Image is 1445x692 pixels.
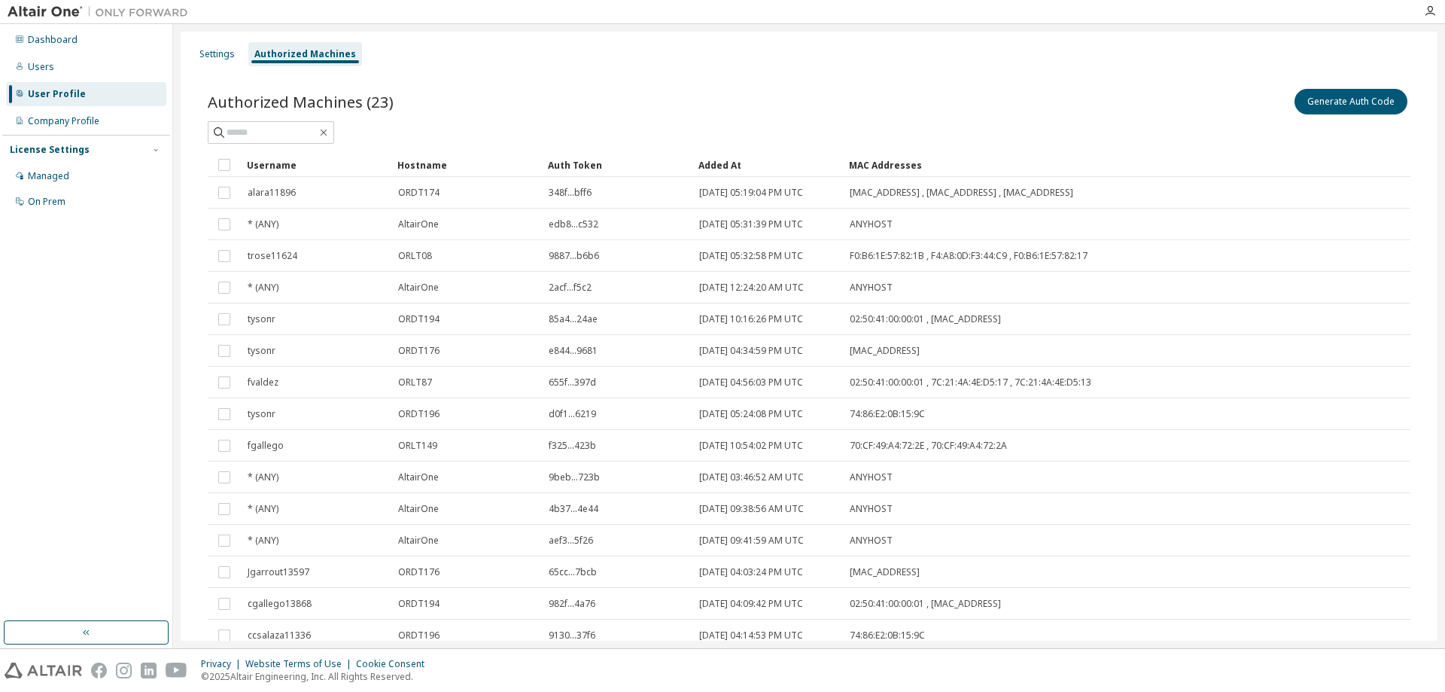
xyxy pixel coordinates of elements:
span: ORDT194 [398,598,440,610]
span: d0f1...6219 [549,408,596,420]
img: facebook.svg [91,663,107,678]
span: 02:50:41:00:00:01 , [MAC_ADDRESS] [850,598,1001,610]
span: AltairOne [398,471,439,483]
span: Authorized Machines (23) [208,91,394,112]
span: 74:86:E2:0B:15:9C [850,408,925,420]
span: 65cc...7bcb [549,566,597,578]
span: edb8...c532 [549,218,598,230]
span: [DATE] 05:24:08 PM UTC [699,408,803,420]
span: [DATE] 05:19:04 PM UTC [699,187,803,199]
span: ORLT87 [398,376,432,389]
span: 348f...bff6 [549,187,592,199]
span: 2acf...f5c2 [549,282,592,294]
span: cgallego13868 [248,598,312,610]
span: ORDT176 [398,566,440,578]
span: ORDT194 [398,313,440,325]
div: Company Profile [28,115,99,127]
span: ORDT176 [398,345,440,357]
span: tysonr [248,345,275,357]
span: aef3...5f26 [549,535,593,547]
span: AltairOne [398,535,439,547]
span: [DATE] 10:54:02 PM UTC [699,440,803,452]
span: ORDT196 [398,630,440,642]
span: [DATE] 10:16:26 PM UTC [699,313,803,325]
span: * (ANY) [248,218,278,230]
span: [DATE] 04:03:24 PM UTC [699,566,803,578]
span: ANYHOST [850,535,893,547]
span: 74:86:E2:0B:15:9C [850,630,925,642]
button: Generate Auth Code [1294,89,1407,114]
span: Jgarrout13597 [248,566,309,578]
span: 70:CF:49:A4:72:2E , 70:CF:49:A4:72:2A [850,440,1007,452]
span: [DATE] 12:24:20 AM UTC [699,282,804,294]
span: [DATE] 04:09:42 PM UTC [699,598,803,610]
span: trose11624 [248,250,297,262]
span: [DATE] 05:32:58 PM UTC [699,250,803,262]
span: 9130...37f6 [549,630,595,642]
span: [DATE] 03:46:52 AM UTC [699,471,804,483]
span: 85a4...24ae [549,313,598,325]
span: [DATE] 04:14:53 PM UTC [699,630,803,642]
div: Added At [698,153,837,177]
span: fvaldez [248,376,278,389]
div: MAC Addresses [849,153,1245,177]
span: tysonr [248,313,275,325]
span: ORDT196 [398,408,440,420]
span: ORLT149 [398,440,437,452]
span: 02:50:41:00:00:01 , 7C:21:4A:4E:D5:17 , 7C:21:4A:4E:D5:13 [850,376,1091,389]
p: © 2025 Altair Engineering, Inc. All Rights Reserved. [201,670,433,683]
div: Privacy [201,658,245,670]
div: Hostname [397,153,536,177]
span: * (ANY) [248,282,278,294]
div: Authorized Machines [254,48,356,60]
span: alara11896 [248,187,296,199]
div: Users [28,61,54,73]
span: ccsalaza11336 [248,630,311,642]
span: [MAC_ADDRESS] , [MAC_ADDRESS] , [MAC_ADDRESS] [850,187,1073,199]
div: Website Terms of Use [245,658,356,670]
span: AltairOne [398,282,439,294]
span: F0:B6:1E:57:82:1B , F4:A8:0D:F3:44:C9 , F0:B6:1E:57:82:17 [850,250,1088,262]
span: tysonr [248,408,275,420]
div: Dashboard [28,34,78,46]
span: 4b37...4e44 [549,503,598,515]
span: [MAC_ADDRESS] [850,345,920,357]
span: [DATE] 04:34:59 PM UTC [699,345,803,357]
span: 9beb...723b [549,471,600,483]
span: 9887...b6b6 [549,250,599,262]
img: instagram.svg [116,663,132,678]
span: 982f...4a76 [549,598,595,610]
span: ANYHOST [850,503,893,515]
span: ORLT08 [398,250,432,262]
span: [DATE] 09:38:56 AM UTC [699,503,804,515]
span: f325...423b [549,440,596,452]
span: AltairOne [398,503,439,515]
span: 02:50:41:00:00:01 , [MAC_ADDRESS] [850,313,1001,325]
img: linkedin.svg [141,663,157,678]
span: [DATE] 04:56:03 PM UTC [699,376,803,389]
img: Altair One [8,5,196,20]
div: Settings [199,48,235,60]
span: ORDT174 [398,187,440,199]
div: Auth Token [548,153,686,177]
span: [DATE] 05:31:39 PM UTC [699,218,803,230]
span: [DATE] 09:41:59 AM UTC [699,535,804,547]
span: fgallego [248,440,284,452]
div: License Settings [10,144,90,156]
span: 655f...397d [549,376,596,389]
span: * (ANY) [248,535,278,547]
span: AltairOne [398,218,439,230]
span: ANYHOST [850,218,893,230]
span: * (ANY) [248,503,278,515]
span: ANYHOST [850,282,893,294]
img: youtube.svg [166,663,187,678]
span: [MAC_ADDRESS] [850,566,920,578]
div: Username [247,153,385,177]
div: Managed [28,170,69,182]
div: On Prem [28,196,65,208]
span: ANYHOST [850,471,893,483]
div: User Profile [28,88,86,100]
span: * (ANY) [248,471,278,483]
img: altair_logo.svg [5,663,82,678]
div: Cookie Consent [356,658,433,670]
